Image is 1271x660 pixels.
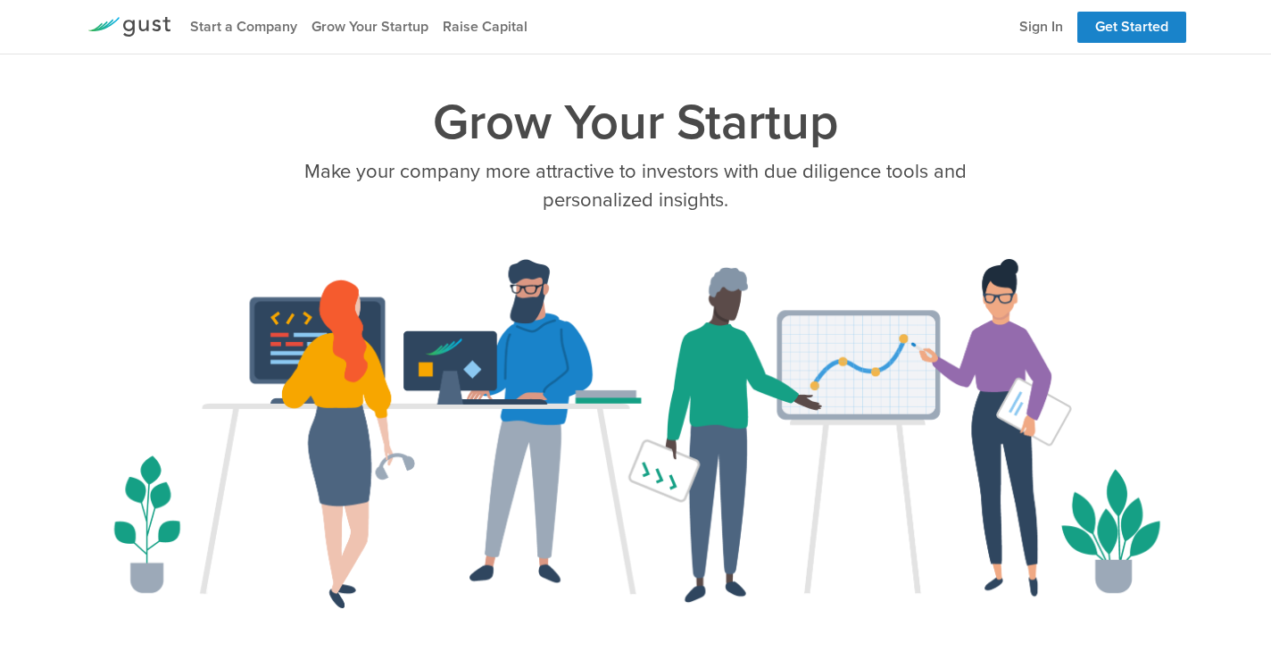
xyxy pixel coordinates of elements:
[289,157,983,214] p: Make your company more attractive to investors with due diligence tools and personalized insights.
[85,8,183,46] a: Gust
[85,259,1186,608] img: Grow Your Startup
[85,98,1186,148] h1: Grow Your Startup
[304,11,436,43] a: Grow Your Startup
[183,11,304,43] a: Start a Company
[1012,11,1070,43] a: Sign In
[436,11,535,43] a: Raise Capital
[1095,18,1168,36] a: Get Started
